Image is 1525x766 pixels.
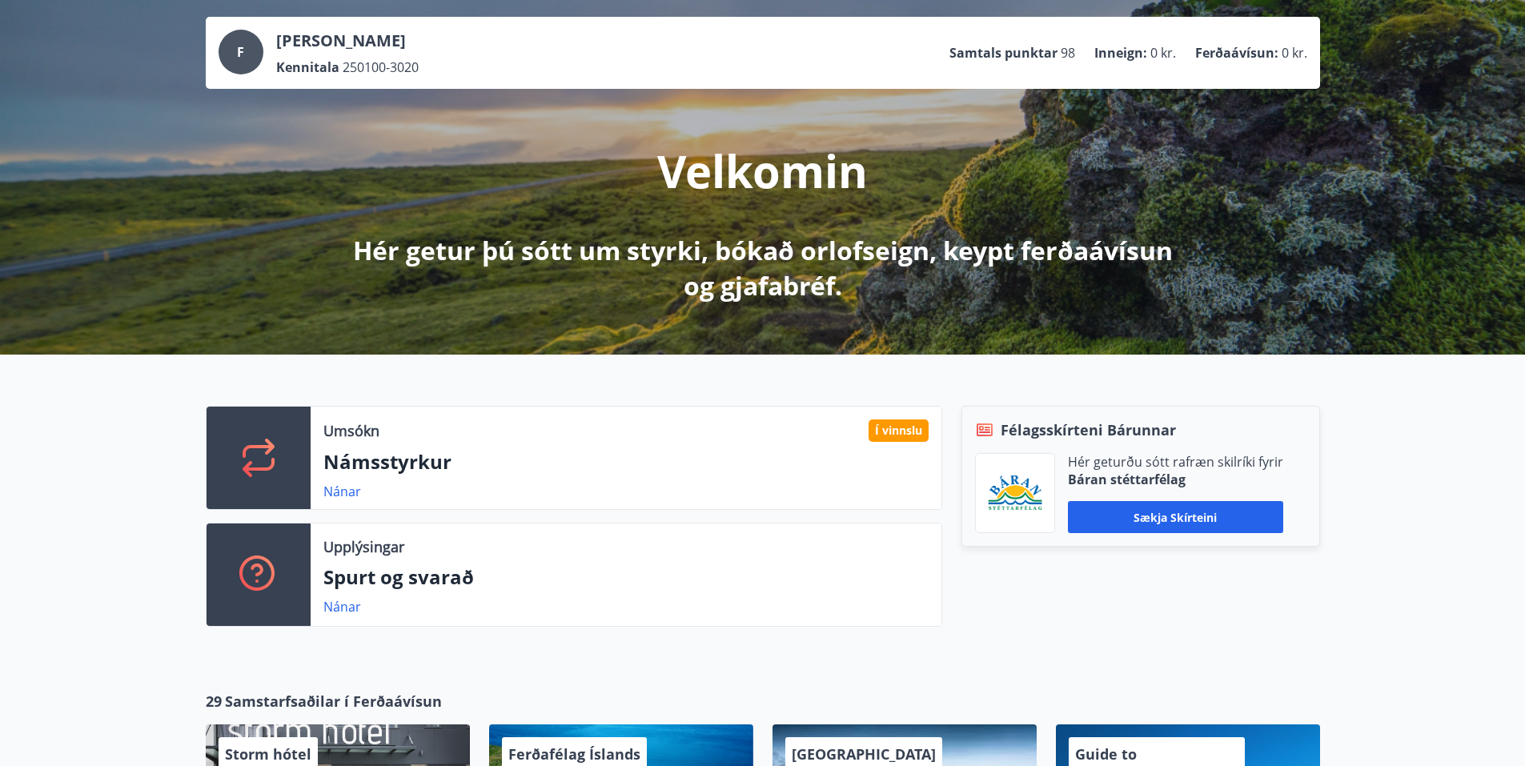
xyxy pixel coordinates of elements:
[343,58,419,76] span: 250100-3020
[340,233,1186,303] p: Hér getur þú sótt um styrki, bókað orlofseign, keypt ferðaávísun og gjafabréf.
[206,691,222,712] span: 29
[1061,44,1075,62] span: 98
[225,744,311,764] span: Storm hótel
[323,483,361,500] a: Nánar
[276,58,339,76] p: Kennitala
[988,475,1042,512] img: Bz2lGXKH3FXEIQKvoQ8VL0Fr0uCiWgfgA3I6fSs8.png
[869,419,929,442] div: Í vinnslu
[949,44,1057,62] p: Samtals punktar
[237,43,244,61] span: F
[1282,44,1307,62] span: 0 kr.
[792,744,936,764] span: [GEOGRAPHIC_DATA]
[323,598,361,616] a: Nánar
[323,448,929,475] p: Námsstyrkur
[323,563,929,591] p: Spurt og svarað
[657,140,868,201] p: Velkomin
[1150,44,1176,62] span: 0 kr.
[276,30,419,52] p: [PERSON_NAME]
[1068,453,1283,471] p: Hér geturðu sótt rafræn skilríki fyrir
[1001,419,1176,440] span: Félagsskírteni Bárunnar
[1068,471,1283,488] p: Báran stéttarfélag
[508,744,640,764] span: Ferðafélag Íslands
[323,536,404,557] p: Upplýsingar
[225,691,442,712] span: Samstarfsaðilar í Ferðaávísun
[1068,501,1283,533] button: Sækja skírteini
[1195,44,1278,62] p: Ferðaávísun :
[323,420,379,441] p: Umsókn
[1094,44,1147,62] p: Inneign :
